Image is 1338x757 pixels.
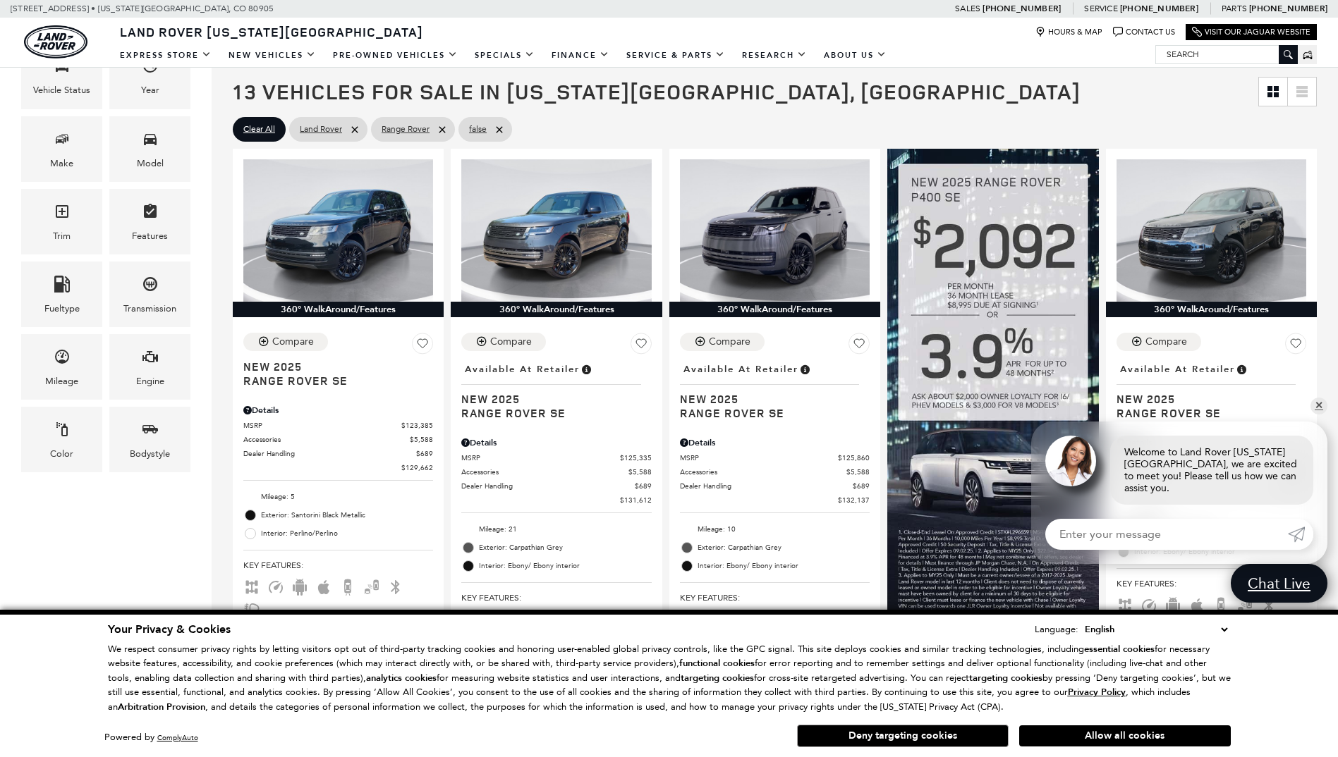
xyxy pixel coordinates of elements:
[1236,599,1253,609] span: Blind Spot Monitor
[680,520,870,538] li: Mileage: 10
[680,481,853,491] span: Dealer Handling
[243,434,433,445] a: Accessories $5,588
[1192,27,1310,37] a: Visit Our Jaguar Website
[267,581,284,591] span: Adaptive Cruise Control
[628,467,652,477] span: $5,588
[1084,4,1117,13] span: Service
[618,43,734,68] a: Service & Parts
[123,301,176,316] div: Transmission
[21,116,102,182] div: MakeMake
[243,448,433,459] a: Dealer Handling $689
[969,672,1042,684] strong: targeting cookies
[272,336,314,348] div: Compare
[1117,599,1133,609] span: AWD
[339,581,356,591] span: Backup Camera
[54,54,71,82] span: Vehicle
[11,4,274,13] a: [STREET_ADDRESS] • [US_STATE][GEOGRAPHIC_DATA], CO 80905
[142,345,159,374] span: Engine
[141,82,159,98] div: Year
[111,43,895,68] nav: Main Navigation
[137,156,164,171] div: Model
[461,453,619,463] span: MSRP
[33,82,90,98] div: Vehicle Status
[315,581,332,591] span: Apple Car-Play
[243,359,422,374] span: New 2025
[1019,725,1231,746] button: Allow all cookies
[109,261,190,327] div: TransmissionTransmission
[479,541,651,555] span: Exterior: Carpathian Grey
[815,43,895,68] a: About Us
[109,189,190,254] div: FeaturesFeatures
[401,462,433,473] span: $129,662
[108,642,1231,715] p: We respect consumer privacy rights by letting visitors opt out of third-party tracking cookies an...
[243,448,416,459] span: Dealer Handling
[21,334,102,400] div: MileageMileage
[53,228,71,244] div: Trim
[243,159,433,302] img: 2025 Land Rover Range Rover SE
[142,272,159,301] span: Transmission
[243,462,433,473] a: $129,662
[44,301,80,316] div: Fueltype
[543,43,618,68] a: Finance
[461,359,651,420] a: Available at RetailerNew 2025Range Rover SE
[142,417,159,446] span: Bodystyle
[24,25,87,59] img: Land Rover
[410,434,433,445] span: $5,588
[1117,406,1296,420] span: Range Rover SE
[243,374,422,388] span: Range Rover SE
[465,362,580,377] span: Available at Retailer
[461,467,628,477] span: Accessories
[1035,27,1102,37] a: Hours & Map
[680,406,859,420] span: Range Rover SE
[243,488,433,506] li: Mileage: 5
[490,336,532,348] div: Compare
[261,508,433,522] span: Exterior: Santorini Black Metallic
[1120,3,1198,14] a: [PHONE_NUMBER]
[838,495,870,505] span: $132,137
[734,43,815,68] a: Research
[54,417,71,446] span: Color
[620,453,652,463] span: $125,335
[451,302,662,317] div: 360° WalkAround/Features
[109,407,190,472] div: BodystyleBodystyle
[109,43,190,109] div: YearYear
[680,359,870,420] a: Available at RetailerNew 2025Range Rover SE
[680,590,870,605] span: Key Features :
[118,701,205,713] strong: Arbitration Provision
[698,541,870,555] span: Exterior: Carpathian Grey
[21,189,102,254] div: TrimTrim
[142,127,159,156] span: Model
[109,116,190,182] div: ModelModel
[1117,576,1306,591] span: Key Features :
[680,453,838,463] span: MSRP
[243,434,410,445] span: Accessories
[54,345,71,374] span: Mileage
[1188,599,1205,609] span: Apple Car-Play
[157,733,198,742] a: ComplyAuto
[797,725,1009,747] button: Deny targeting cookies
[120,23,423,40] span: Land Rover [US_STATE][GEOGRAPHIC_DATA]
[698,559,870,573] span: Interior: Ebony/ Ebony interior
[798,362,811,377] span: Vehicle is in stock and ready for immediate delivery. Due to demand, availability is subject to c...
[243,420,401,431] span: MSRP
[1141,599,1157,609] span: Adaptive Cruise Control
[108,622,231,637] span: Your Privacy & Cookies
[461,481,651,491] a: Dealer Handling $689
[1235,362,1248,377] span: Vehicle is in stock and ready for immediate delivery. Due to demand, availability is subject to c...
[461,481,634,491] span: Dealer Handling
[1045,519,1288,550] input: Enter your message
[838,453,870,463] span: $125,860
[243,581,260,591] span: AWD
[461,453,651,463] a: MSRP $125,335
[461,406,640,420] span: Range Rover SE
[233,302,444,317] div: 360° WalkAround/Features
[291,581,308,591] span: Android Auto
[461,333,546,351] button: Compare Vehicle
[709,336,750,348] div: Compare
[469,121,487,138] span: false
[461,392,640,406] span: New 2025
[849,333,870,359] button: Save Vehicle
[631,333,652,359] button: Save Vehicle
[680,333,765,351] button: Compare Vehicle
[243,420,433,431] a: MSRP $123,385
